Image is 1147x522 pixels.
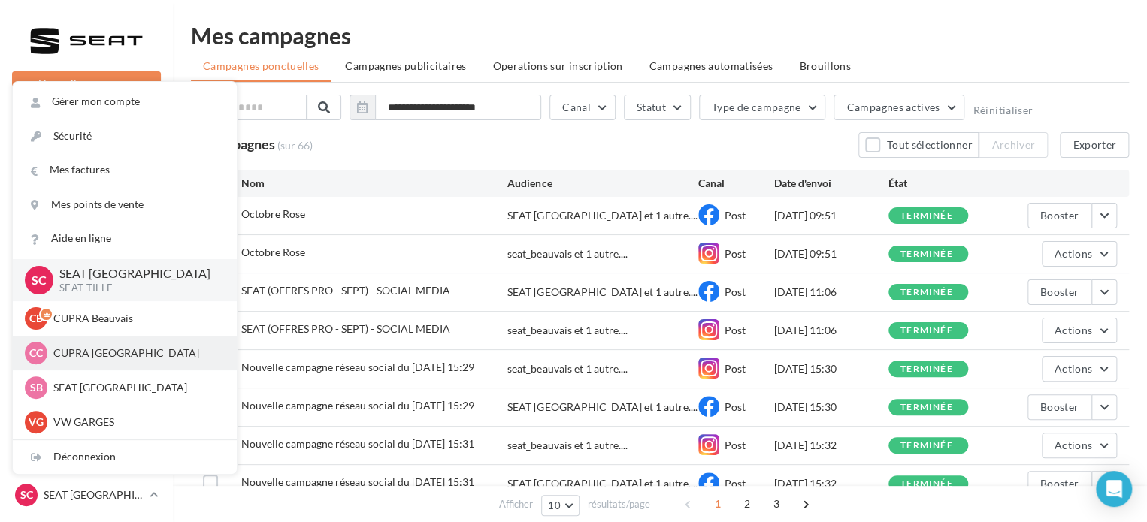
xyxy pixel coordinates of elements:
[774,176,888,191] div: Date d'envoi
[12,71,161,97] button: Nouvelle campagne
[9,338,164,370] a: Médiathèque
[1042,241,1117,267] button: Actions
[507,246,627,261] span: seat_beauvais et 1 autre....
[29,415,44,430] span: VG
[241,207,305,220] span: Octobre Rose
[1055,362,1092,375] span: Actions
[548,499,561,511] span: 10
[20,487,33,502] span: SC
[774,476,888,491] div: [DATE] 15:32
[588,497,650,511] span: résultats/page
[725,247,746,260] span: Post
[241,176,508,191] div: Nom
[774,323,888,338] div: [DATE] 11:06
[499,497,533,511] span: Afficher
[649,59,773,72] span: Campagnes automatisées
[774,400,888,415] div: [DATE] 15:30
[725,324,746,336] span: Post
[507,400,697,415] span: SEAT [GEOGRAPHIC_DATA] et 1 autre....
[1055,439,1092,451] span: Actions
[507,208,697,223] span: SEAT [GEOGRAPHIC_DATA] et 1 autre....
[725,209,746,222] span: Post
[900,364,953,374] div: terminée
[549,95,616,120] button: Canal
[1042,356,1117,382] button: Actions
[846,101,940,113] span: Campagnes actives
[706,492,730,516] span: 1
[277,138,313,153] span: (sur 66)
[507,176,698,191] div: Audience
[59,282,213,295] p: SEAT-TILLE
[900,211,953,221] div: terminée
[241,475,474,488] span: Nouvelle campagne réseau social du 05-09-2025 15:31
[774,208,888,223] div: [DATE] 09:51
[241,399,474,412] span: Nouvelle campagne réseau social du 09-09-2025 15:29
[32,271,47,288] span: SC
[9,187,164,219] a: Boîte de réception1
[900,403,953,412] div: terminée
[725,285,746,298] span: Post
[13,188,237,222] a: Mes points de vente
[241,322,450,335] span: SEAT (OFFRES PRO - SEPT) - SOCIAL MEDIA
[1042,433,1117,458] button: Actions
[9,300,164,332] a: Contacts
[9,113,158,144] button: Notifications
[30,380,43,395] span: SB
[834,95,964,120] button: Campagnes actives
[13,85,237,119] a: Gérer mon compte
[1027,279,1091,305] button: Booster
[9,376,164,407] a: Calendrier
[53,311,219,326] p: CUPRA Beauvais
[9,264,164,295] a: Campagnes
[774,285,888,300] div: [DATE] 11:06
[541,495,580,516] button: 10
[1055,247,1092,260] span: Actions
[9,150,164,182] a: Opérations
[1027,394,1091,420] button: Booster
[29,345,43,361] span: CC
[624,95,691,120] button: Statut
[13,153,237,187] a: Mes factures
[1055,324,1092,336] span: Actions
[774,438,888,453] div: [DATE] 15:32
[13,119,237,153] a: Sécurité
[241,284,450,297] span: SEAT (OFFRES PRO - SEPT) - SOCIAL MEDIA
[1027,471,1091,496] button: Booster
[492,59,622,72] span: Operations sur inscription
[507,285,697,300] span: SEAT [GEOGRAPHIC_DATA] et 1 autre....
[241,246,305,258] span: Octobre Rose
[900,479,953,489] div: terminée
[699,95,826,120] button: Type de campagne
[9,226,164,258] a: Visibilité en ligne
[725,400,746,413] span: Post
[698,176,774,191] div: Canal
[900,326,953,336] div: terminée
[53,415,219,430] p: VW GARGES
[12,481,161,509] a: SC SEAT [GEOGRAPHIC_DATA]
[13,440,237,474] div: Déconnexion
[799,59,851,72] span: Brouillons
[59,265,213,282] p: SEAT [GEOGRAPHIC_DATA]
[53,345,219,361] p: CUPRA [GEOGRAPHIC_DATA]
[507,361,627,376] span: seat_beauvais et 1 autre....
[1027,203,1091,228] button: Booster
[900,249,953,259] div: terminée
[900,441,953,451] div: terminée
[1060,132,1129,158] button: Exporter
[973,104,1033,116] button: Réinitialiser
[53,380,219,395] p: SEAT [GEOGRAPHIC_DATA]
[858,132,979,158] button: Tout sélectionner
[774,361,888,376] div: [DATE] 15:30
[241,361,474,373] span: Nouvelle campagne réseau social du 09-09-2025 15:29
[900,288,953,297] div: terminée
[345,59,466,72] span: Campagnes publicitaires
[774,246,888,261] div: [DATE] 09:51
[735,492,759,516] span: 2
[764,492,788,516] span: 3
[507,476,697,491] span: SEAT [GEOGRAPHIC_DATA] et 1 autre....
[13,222,237,255] a: Aide en ligne
[725,362,746,375] span: Post
[507,323,627,338] span: seat_beauvais et 1 autre....
[1096,471,1132,507] div: Open Intercom Messenger
[507,438,627,453] span: seat_beauvais et 1 autre....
